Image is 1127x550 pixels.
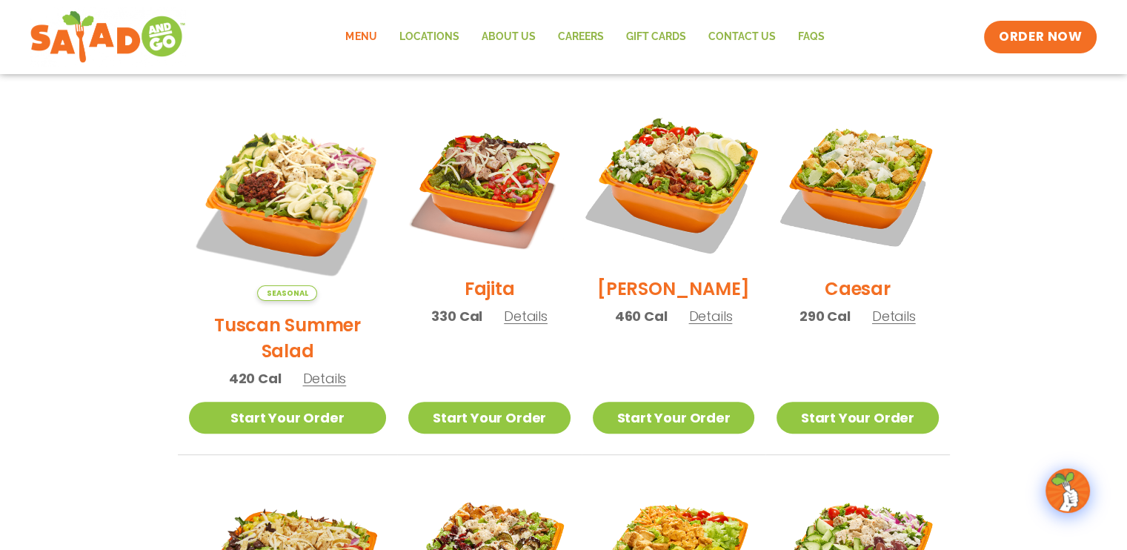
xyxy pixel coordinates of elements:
a: Start Your Order [189,402,387,434]
nav: Menu [334,20,835,54]
h2: Fajita [465,276,515,302]
a: Start Your Order [777,402,938,434]
img: Product photo for Cobb Salad [579,89,768,279]
span: Details [872,307,916,325]
span: ORDER NOW [999,28,1082,46]
span: Details [302,369,346,388]
img: Product photo for Fajita Salad [408,103,570,265]
span: Seasonal [257,285,317,301]
span: Details [504,307,548,325]
span: 330 Cal [431,306,482,326]
span: Details [688,307,732,325]
a: Start Your Order [408,402,570,434]
a: FAQs [786,20,835,54]
span: 420 Cal [229,368,282,388]
a: About Us [470,20,546,54]
a: Locations [388,20,470,54]
h2: [PERSON_NAME] [597,276,750,302]
img: Product photo for Tuscan Summer Salad [189,103,387,301]
a: GIFT CARDS [614,20,697,54]
img: Product photo for Caesar Salad [777,103,938,265]
a: Start Your Order [593,402,754,434]
a: Contact Us [697,20,786,54]
span: 290 Cal [799,306,851,326]
a: Careers [546,20,614,54]
h2: Caesar [825,276,891,302]
a: Menu [334,20,388,54]
img: new-SAG-logo-768×292 [30,7,186,67]
span: 460 Cal [615,306,668,326]
h2: Tuscan Summer Salad [189,312,387,364]
a: ORDER NOW [984,21,1097,53]
img: wpChatIcon [1047,470,1088,511]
